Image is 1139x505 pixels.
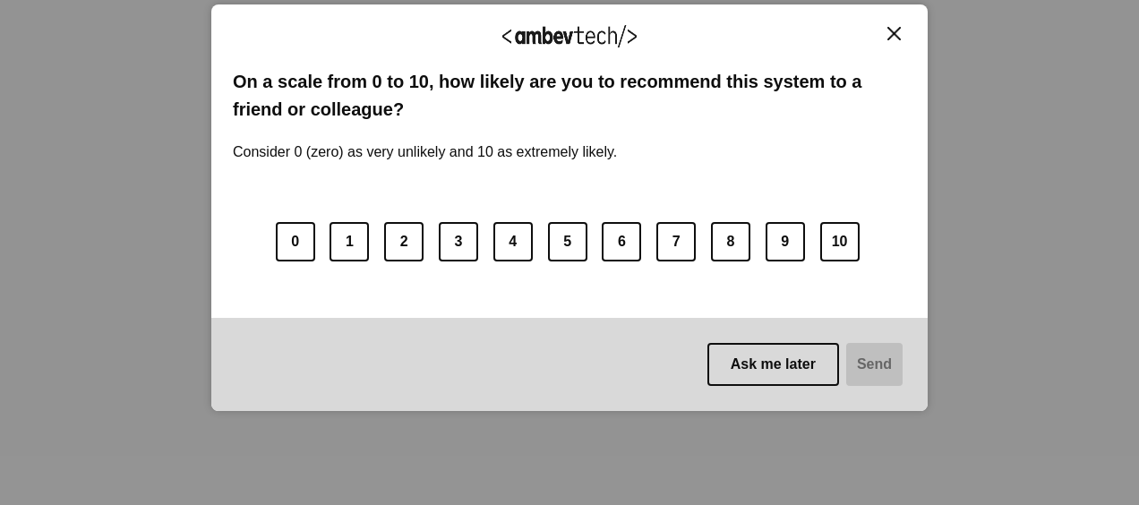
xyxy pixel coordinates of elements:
[707,343,839,386] button: Ask me later
[439,222,478,261] button: 3
[602,222,641,261] button: 6
[233,68,906,123] label: On a scale from 0 to 10, how likely are you to recommend this system to a friend or colleague?
[766,222,805,261] button: 9
[276,222,315,261] button: 0
[882,26,906,41] button: Close
[384,222,424,261] button: 2
[502,25,637,47] img: Logo Ambevtech
[548,222,587,261] button: 5
[233,123,617,160] label: Consider 0 (zero) as very unlikely and 10 as extremely likely.
[711,222,750,261] button: 8
[656,222,696,261] button: 7
[887,27,901,40] img: Close
[493,222,533,261] button: 4
[330,222,369,261] button: 1
[820,222,860,261] button: 10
